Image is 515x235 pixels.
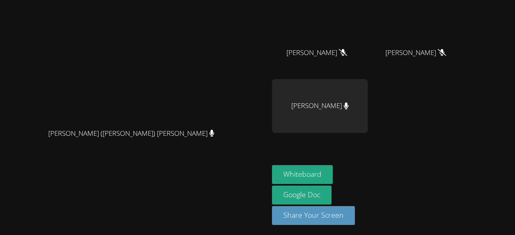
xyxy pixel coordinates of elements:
div: [PERSON_NAME] [272,79,368,133]
button: Whiteboard [272,165,333,184]
span: [PERSON_NAME] [286,47,347,59]
button: Share Your Screen [272,206,355,225]
span: [PERSON_NAME] ([PERSON_NAME]) [PERSON_NAME] [48,128,214,139]
span: [PERSON_NAME] [385,47,446,59]
a: Google Doc [272,186,332,204]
